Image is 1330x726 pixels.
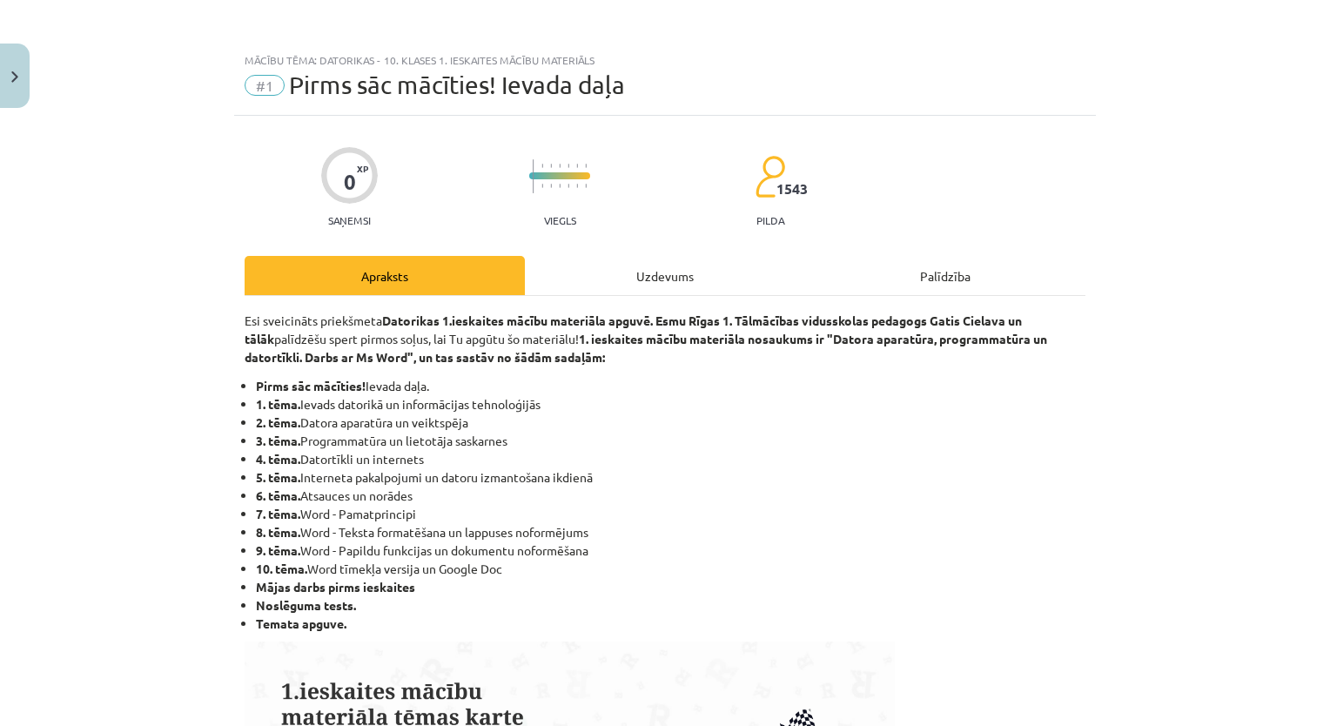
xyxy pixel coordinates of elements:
[755,155,785,198] img: students-c634bb4e5e11cddfef0936a35e636f08e4e9abd3cc4e673bd6f9a4125e45ecb1.svg
[550,184,552,188] img: icon-short-line-57e1e144782c952c97e751825c79c345078a6d821885a25fce030b3d8c18986b.svg
[550,164,552,168] img: icon-short-line-57e1e144782c952c97e751825c79c345078a6d821885a25fce030b3d8c18986b.svg
[256,597,356,613] b: Noslēguma tests.
[256,377,1085,395] li: Ievada daļa.
[256,395,1085,413] li: Ievads datorikā un informācijas tehnoloģijās
[568,184,569,188] img: icon-short-line-57e1e144782c952c97e751825c79c345078a6d821885a25fce030b3d8c18986b.svg
[256,450,1085,468] li: Datortīkli un internets
[256,524,300,540] b: 8. tēma.
[245,313,1022,346] strong: Datorikas 1.ieskaites mācību materiāla apguvē. Esmu Rīgas 1. Tālmācības vidusskolas pedagogs Gati...
[256,505,1085,523] li: Word - Pamatprincipi
[256,560,1085,578] li: Word tīmekļa versija un Google Doc
[805,256,1085,295] div: Palīdzība
[756,214,784,226] p: pilda
[256,451,300,467] b: 4. tēma.
[344,170,356,194] div: 0
[576,184,578,188] img: icon-short-line-57e1e144782c952c97e751825c79c345078a6d821885a25fce030b3d8c18986b.svg
[585,184,587,188] img: icon-short-line-57e1e144782c952c97e751825c79c345078a6d821885a25fce030b3d8c18986b.svg
[245,312,1085,366] p: Esi sveicināts priekšmeta palīdzēšu spert pirmos soļus, lai Tu apgūtu šo materiālu!
[541,164,543,168] img: icon-short-line-57e1e144782c952c97e751825c79c345078a6d821885a25fce030b3d8c18986b.svg
[11,71,18,83] img: icon-close-lesson-0947bae3869378f0d4975bcd49f059093ad1ed9edebbc8119c70593378902aed.svg
[576,164,578,168] img: icon-short-line-57e1e144782c952c97e751825c79c345078a6d821885a25fce030b3d8c18986b.svg
[776,181,808,197] span: 1543
[245,75,285,96] span: #1
[256,432,1085,450] li: Programmatūra un lietotāja saskarnes
[256,487,1085,505] li: Atsauces un norādes
[256,615,346,631] b: Temata apguve.
[559,164,561,168] img: icon-short-line-57e1e144782c952c97e751825c79c345078a6d821885a25fce030b3d8c18986b.svg
[256,523,1085,541] li: Word - Teksta formatēšana un lappuses noformējums
[256,506,300,521] b: 7. tēma.
[256,541,1085,560] li: Word - Papildu funkcijas un dokumentu noformēšana
[256,468,1085,487] li: Interneta pakalpojumi un datoru izmantošana ikdienā
[256,378,366,393] b: Pirms sāc mācīties!
[256,487,300,503] b: 6. tēma.
[245,54,1085,66] div: Mācību tēma: Datorikas - 10. klases 1. ieskaites mācību materiāls
[533,159,534,193] img: icon-long-line-d9ea69661e0d244f92f715978eff75569469978d946b2353a9bb055b3ed8787d.svg
[321,214,378,226] p: Saņemsi
[357,164,368,173] span: XP
[256,433,300,448] b: 3. tēma.
[256,413,1085,432] li: Datora aparatūra un veiktspēja
[541,184,543,188] img: icon-short-line-57e1e144782c952c97e751825c79c345078a6d821885a25fce030b3d8c18986b.svg
[256,561,307,576] b: 10. tēma.
[256,469,300,485] b: 5. tēma.
[559,184,561,188] img: icon-short-line-57e1e144782c952c97e751825c79c345078a6d821885a25fce030b3d8c18986b.svg
[256,579,415,595] strong: Mājas darbs pirms ieskaites
[245,256,525,295] div: Apraksts
[256,414,300,430] b: 2. tēma.
[245,331,1047,365] strong: 1. ieskaites mācību materiāla nosaukums ir "Datora aparatūra, programmatūra un datortīkli. Darbs ...
[544,214,576,226] p: Viegls
[585,164,587,168] img: icon-short-line-57e1e144782c952c97e751825c79c345078a6d821885a25fce030b3d8c18986b.svg
[525,256,805,295] div: Uzdevums
[256,542,300,558] b: 9. tēma.
[568,164,569,168] img: icon-short-line-57e1e144782c952c97e751825c79c345078a6d821885a25fce030b3d8c18986b.svg
[256,396,300,412] b: 1. tēma.
[289,71,625,99] span: Pirms sāc mācīties! Ievada daļa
